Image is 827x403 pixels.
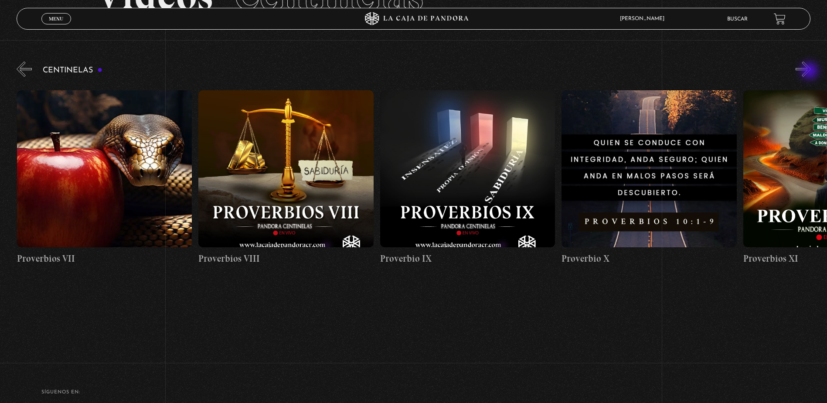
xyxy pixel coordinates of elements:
[774,13,786,25] a: View your shopping cart
[49,16,63,21] span: Menu
[616,16,673,21] span: [PERSON_NAME]
[43,66,102,75] h3: Centinelas
[41,390,786,395] h4: SÍguenos en:
[198,83,373,272] a: Proverbios VIII
[17,83,192,272] a: Proverbios VII
[727,17,748,22] a: Buscar
[198,252,373,266] h4: Proverbios VIII
[17,252,192,266] h4: Proverbios VII
[46,24,67,30] span: Cerrar
[796,61,811,77] button: Next
[562,83,736,272] a: Proverbio X
[562,252,736,266] h4: Proverbio X
[380,83,555,272] a: Proverbio IX
[380,252,555,266] h4: Proverbio IX
[17,61,32,77] button: Previous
